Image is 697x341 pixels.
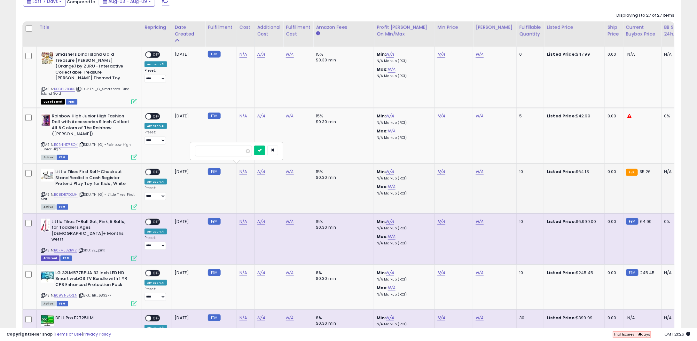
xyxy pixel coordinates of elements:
[547,169,576,175] b: Listed Price:
[664,24,688,37] div: BB Share 24h.
[41,315,54,326] img: 413wjKYFr-L._SL40_.jpg
[60,256,72,261] span: FBM
[377,24,432,37] div: Profit [PERSON_NAME] on Min/Max
[476,169,483,175] a: N/A
[41,301,56,306] span: All listings currently available for purchase on Amazon
[377,191,430,196] p: N/A Markup (ROI)
[257,315,265,321] a: N/A
[547,113,576,119] b: Listed Price:
[145,123,167,129] div: Amazon AI
[41,169,137,209] div: ASIN:
[57,155,68,160] span: FBM
[377,226,430,231] p: N/A Markup (ROI)
[316,52,369,57] div: 15%
[41,219,50,232] img: 31I4si4RMlL._SL40_.jpg
[547,218,576,225] b: Listed Price:
[257,113,265,119] a: N/A
[377,277,430,282] p: N/A Markup (ROI)
[41,52,54,64] img: 51bGGe2UbXL._SL40_.jpg
[640,270,655,276] span: 245.45
[547,52,600,57] div: $47.99
[145,287,167,301] div: Preset:
[145,236,167,250] div: Preset:
[377,74,430,78] p: N/A Markup (ROI)
[628,51,635,57] span: N/A
[607,315,618,321] div: 0.00
[6,331,30,337] strong: Copyright
[519,315,539,321] div: 30
[239,315,247,321] a: N/A
[316,225,369,230] div: $0.30 min
[377,234,388,240] b: Max:
[639,169,651,175] span: 35.26
[519,169,539,175] div: 10
[437,113,445,119] a: N/A
[377,241,430,246] p: N/A Markup (ROI)
[388,66,395,73] a: N/A
[547,219,600,225] div: $6,999.00
[665,331,691,337] span: 2025-08-17 21:26 GMT
[151,270,161,276] span: OFF
[175,24,202,37] div: Date Created
[41,204,56,210] span: All listings currently available for purchase on Amazon
[476,218,483,225] a: N/A
[286,24,310,37] div: Fulfillment Cost
[257,218,265,225] a: N/A
[41,142,131,152] span: | SKU: TH (G) -Rainbow High Junior High
[626,169,638,176] small: FBA
[54,142,78,147] a: B0BHHD78QK
[437,24,470,31] div: Min Price
[377,51,386,57] b: Min:
[41,219,137,260] div: ASIN:
[286,51,294,58] a: N/A
[41,113,137,159] div: ASIN:
[377,121,430,125] p: N/A Markup (ROI)
[476,315,483,321] a: N/A
[388,184,395,190] a: N/A
[607,24,620,37] div: Ship Price
[257,270,265,276] a: N/A
[639,332,641,337] b: 6
[151,219,161,225] span: OFF
[6,331,111,337] div: seller snap | |
[626,269,638,276] small: FBM
[437,169,445,175] a: N/A
[145,186,167,200] div: Preset:
[377,176,430,181] p: N/A Markup (ROI)
[377,136,430,140] p: N/A Markup (ROI)
[151,170,161,175] span: OFF
[386,51,394,58] a: N/A
[78,293,112,298] span: | SKU: BR_LG32PP
[519,219,539,225] div: 10
[286,113,294,119] a: N/A
[437,315,445,321] a: N/A
[386,169,394,175] a: N/A
[316,315,369,321] div: 8%
[145,68,167,83] div: Preset:
[607,219,618,225] div: 0.00
[626,218,638,225] small: FBM
[208,314,220,321] small: FBM
[437,51,445,58] a: N/A
[239,51,247,58] a: N/A
[617,12,675,19] div: Displaying 1 to 27 of 27 items
[54,248,77,253] a: B0FMJ3ZBV2
[388,285,395,291] a: N/A
[547,315,576,321] b: Listed Price:
[175,169,200,175] div: [DATE]
[286,270,294,276] a: N/A
[547,270,576,276] b: Listed Price:
[607,270,618,276] div: 0.00
[41,270,54,283] img: 61yEXde58fS._SL40_.jpg
[547,270,600,276] div: $245.45
[316,119,369,125] div: $0.30 min
[208,24,234,31] div: Fulfillment
[386,315,394,321] a: N/A
[55,52,133,83] b: Smashers Dino Island Gold Treasure [PERSON_NAME] (Orange) by ZURU - Interactive Collectable Treas...
[664,52,685,57] div: N/A
[547,169,600,175] div: $64.13
[377,315,386,321] b: Min:
[386,270,394,276] a: N/A
[41,86,129,96] span: | SKU: Th _G_Smashers Dino Island Gold
[614,332,650,337] span: Trial Expires in days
